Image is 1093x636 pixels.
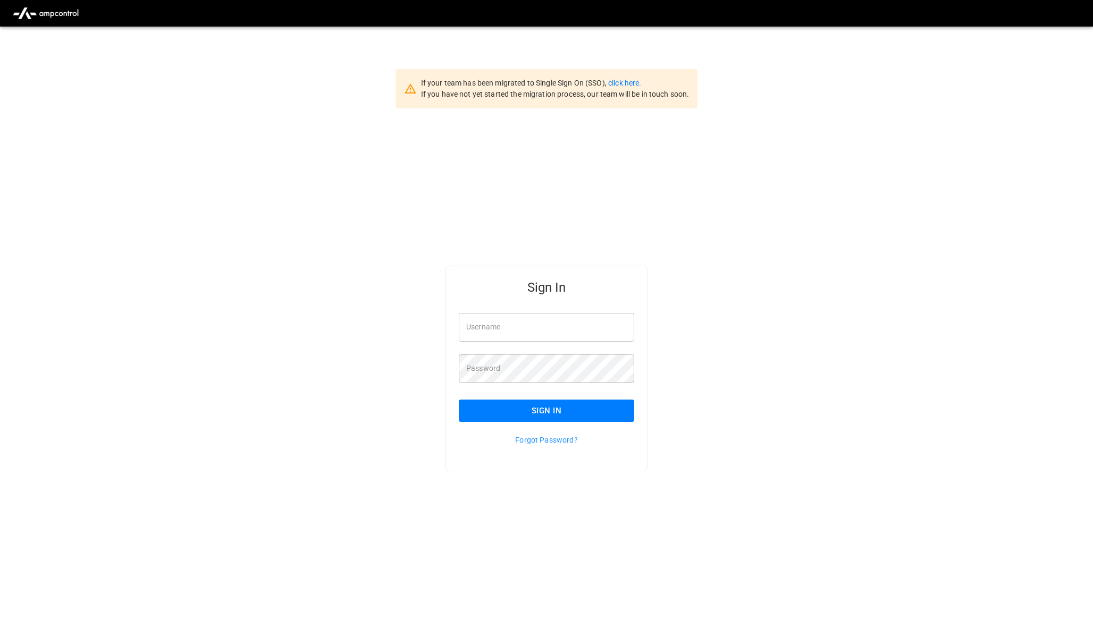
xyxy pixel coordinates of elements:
span: If you have not yet started the migration process, our team will be in touch soon. [421,90,690,98]
a: click here. [608,79,641,87]
p: Forgot Password? [459,435,634,445]
h5: Sign In [459,279,634,296]
img: ampcontrol.io logo [9,3,83,23]
button: Sign In [459,400,634,422]
span: If your team has been migrated to Single Sign On (SSO), [421,79,608,87]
